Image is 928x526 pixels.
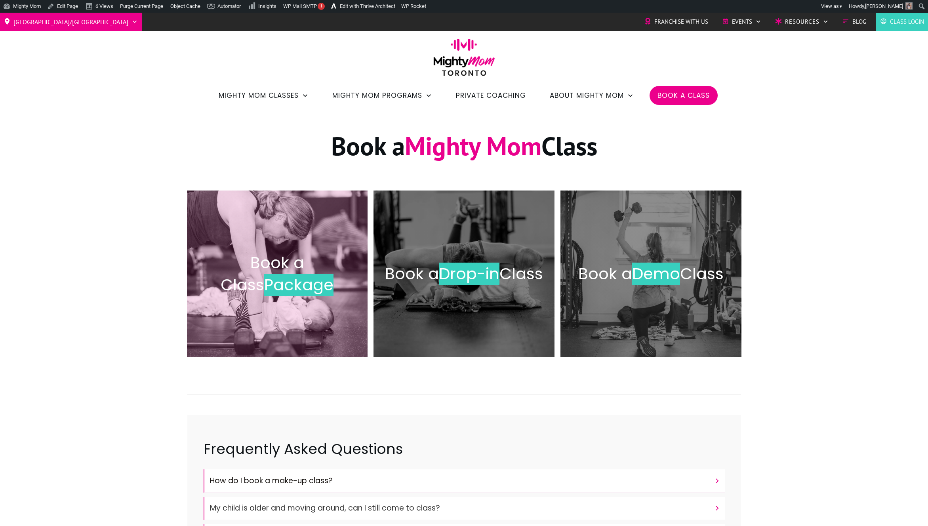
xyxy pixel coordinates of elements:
[865,3,903,9] span: [PERSON_NAME]
[219,89,299,102] span: Mighty Mom Classes
[550,89,634,102] a: About Mighty Mom
[842,16,866,28] a: Blog
[785,16,819,28] span: Resources
[13,15,128,28] span: [GEOGRAPHIC_DATA]/[GEOGRAPHIC_DATA]
[722,16,761,28] a: Events
[839,4,843,9] span: ▼
[890,16,924,28] span: Class Login
[456,89,526,102] a: Private Coaching
[405,129,541,162] span: Mighty Mom
[210,503,440,513] font: My child is older and moving around, can I still come to class?
[210,473,711,488] h4: How do I book a make-up class?
[4,15,138,28] a: [GEOGRAPHIC_DATA]/[GEOGRAPHIC_DATA]
[578,263,632,285] span: Book a
[221,252,304,296] span: Book a Class
[264,274,333,296] span: Package
[204,439,725,469] h2: Frequently Asked Questions
[429,38,499,82] img: mightymom-logo-toronto
[657,89,710,102] a: Book a Class
[258,3,276,9] span: Insights
[880,16,924,28] a: Class Login
[852,16,866,28] span: Blog
[332,89,422,102] span: Mighty Mom Programs
[644,16,708,28] a: Franchise with Us
[318,3,325,10] span: !
[775,16,829,28] a: Resources
[550,89,624,102] span: About Mighty Mom
[732,16,752,28] span: Events
[382,263,546,285] h2: Book a Class
[680,263,724,285] span: Class
[187,129,741,172] h1: Book a Class
[332,89,432,102] a: Mighty Mom Programs
[632,263,680,285] span: Demo
[654,16,708,28] span: Franchise with Us
[219,89,309,102] a: Mighty Mom Classes
[439,263,499,285] span: Drop-in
